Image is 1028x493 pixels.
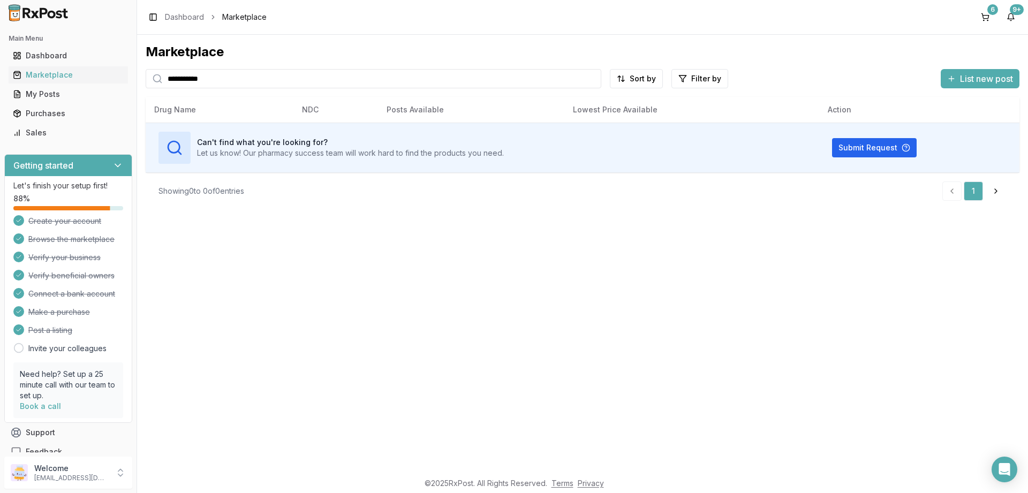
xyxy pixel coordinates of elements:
[197,137,504,148] h3: Can't find what you're looking for?
[28,216,101,226] span: Create your account
[9,34,128,43] h2: Main Menu
[1010,4,1024,15] div: 9+
[28,325,72,336] span: Post a listing
[197,148,504,158] p: Let us know! Our pharmacy success team will work hard to find the products you need.
[1002,9,1019,26] button: 9+
[9,104,128,123] a: Purchases
[4,47,132,64] button: Dashboard
[941,69,1019,88] button: List new post
[26,446,62,457] span: Feedback
[551,479,573,488] a: Terms
[4,4,73,21] img: RxPost Logo
[9,65,128,85] a: Marketplace
[964,181,983,201] a: 1
[13,89,124,100] div: My Posts
[165,12,204,22] a: Dashboard
[4,86,132,103] button: My Posts
[28,270,115,281] span: Verify beneficial owners
[942,181,1007,201] nav: pagination
[671,69,728,88] button: Filter by
[20,369,117,401] p: Need help? Set up a 25 minute call with our team to set up.
[819,97,1019,123] th: Action
[378,97,564,123] th: Posts Available
[13,70,124,80] div: Marketplace
[9,46,128,65] a: Dashboard
[13,180,123,191] p: Let's finish your setup first!
[9,85,128,104] a: My Posts
[691,73,721,84] span: Filter by
[4,423,132,442] button: Support
[146,43,1019,60] div: Marketplace
[4,442,132,461] button: Feedback
[977,9,994,26] button: 6
[564,97,819,123] th: Lowest Price Available
[4,124,132,141] button: Sales
[34,474,109,482] p: [EMAIL_ADDRESS][DOMAIN_NAME]
[34,463,109,474] p: Welcome
[578,479,604,488] a: Privacy
[13,127,124,138] div: Sales
[11,464,28,481] img: User avatar
[158,186,244,196] div: Showing 0 to 0 of 0 entries
[293,97,378,123] th: NDC
[165,12,267,22] nav: breadcrumb
[13,159,73,172] h3: Getting started
[222,12,267,22] span: Marketplace
[28,252,101,263] span: Verify your business
[985,181,1007,201] a: Go to next page
[20,401,61,411] a: Book a call
[941,74,1019,85] a: List new post
[9,123,128,142] a: Sales
[987,4,998,15] div: 6
[630,73,656,84] span: Sort by
[28,307,90,317] span: Make a purchase
[832,138,917,157] button: Submit Request
[4,105,132,122] button: Purchases
[28,289,115,299] span: Connect a bank account
[610,69,663,88] button: Sort by
[13,193,30,204] span: 88 %
[28,343,107,354] a: Invite your colleagues
[960,72,1013,85] span: List new post
[146,97,293,123] th: Drug Name
[4,66,132,84] button: Marketplace
[28,234,115,245] span: Browse the marketplace
[13,108,124,119] div: Purchases
[992,457,1017,482] div: Open Intercom Messenger
[13,50,124,61] div: Dashboard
